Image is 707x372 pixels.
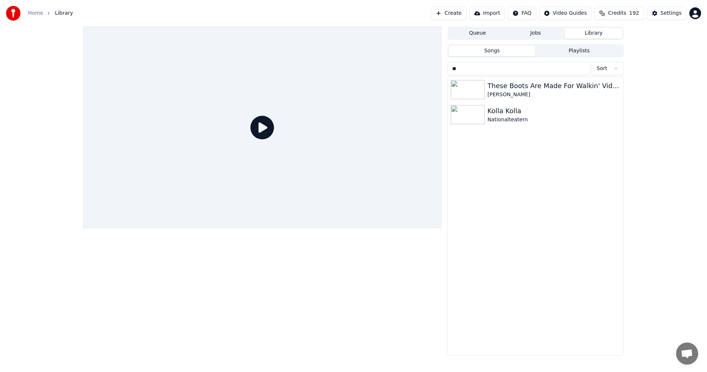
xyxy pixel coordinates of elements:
[488,81,620,91] div: These Boots Are Made For Walkin' Video
[28,10,43,17] a: Home
[647,7,686,20] button: Settings
[55,10,73,17] span: Library
[661,10,682,17] div: Settings
[507,28,565,39] button: Jobs
[676,343,698,365] a: Öppna chatt
[449,28,507,39] button: Queue
[594,7,644,20] button: Credits192
[488,91,620,98] div: [PERSON_NAME]
[28,10,73,17] nav: breadcrumb
[508,7,536,20] button: FAQ
[449,46,536,56] button: Songs
[488,116,620,124] div: Nationalteatern
[6,6,21,21] img: youka
[564,28,623,39] button: Library
[629,10,639,17] span: 192
[539,7,591,20] button: Video Guides
[535,46,623,56] button: Playlists
[608,10,626,17] span: Credits
[469,7,505,20] button: Import
[488,106,620,116] div: Kolla Kolla
[597,65,607,72] span: Sort
[431,7,467,20] button: Create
